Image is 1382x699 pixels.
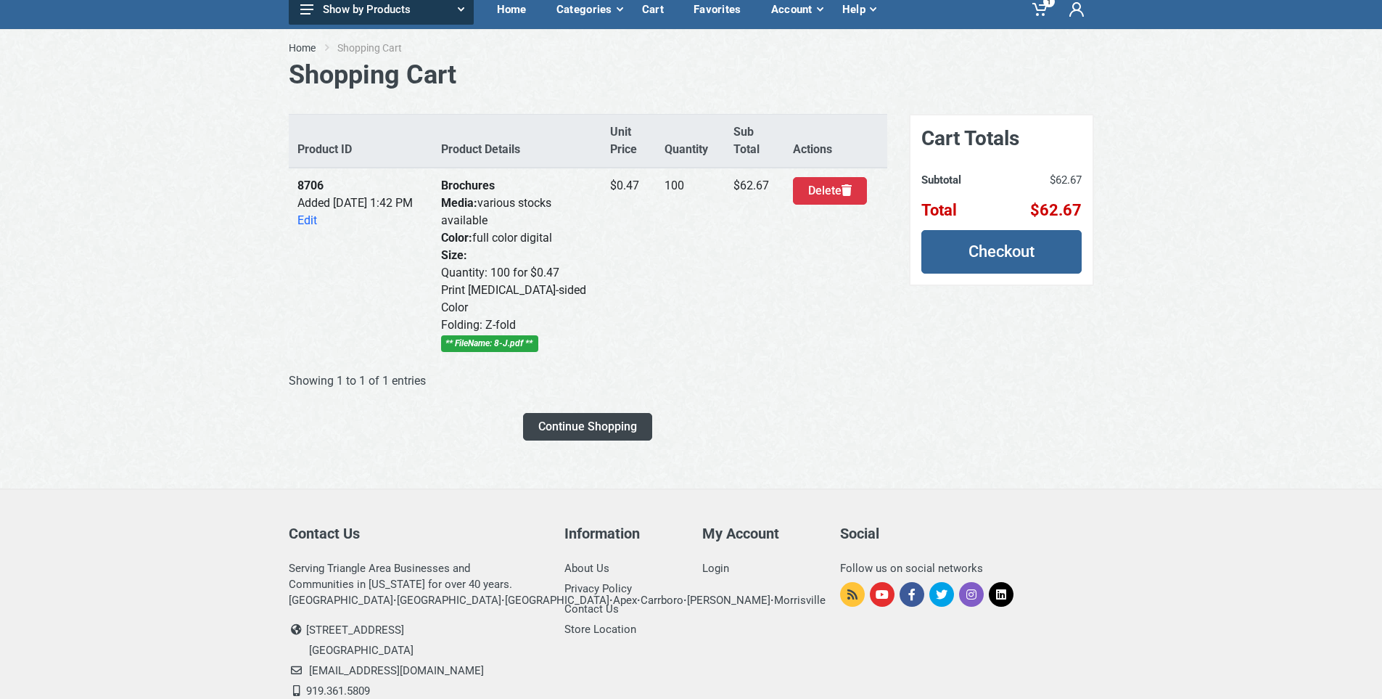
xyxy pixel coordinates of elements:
strong: Size: [441,248,467,262]
td: $62.67 [991,195,1082,219]
div: Showing 1 to 1 of 1 entries [289,372,525,390]
a: [EMAIL_ADDRESS][DOMAIN_NAME] [309,664,484,677]
strong: · [501,594,505,607]
h5: My Account [702,525,818,542]
th: Sub Total: activate to sort column ascending [725,115,784,168]
td: 100 [656,168,724,360]
h5: Social [840,525,1094,542]
strong: Color: [441,231,472,245]
a: About Us [564,562,609,575]
strong: Media: [441,196,477,210]
li: [STREET_ADDRESS] [289,620,543,640]
th: Product Details: activate to sort column ascending [432,115,601,168]
div: Serving Triangle Area Businesses and Communities in [US_STATE] for over 40 years. [GEOGRAPHIC_DAT... [289,560,543,608]
td: $0.47 [601,168,656,360]
td: $62.67 [991,171,1082,195]
a: Contact Us [564,602,619,616]
div: Follow us on social networks [840,560,1094,576]
th: Product ID: activate to sort column descending [289,115,433,168]
nav: breadcrumb [289,41,1094,55]
h1: Shopping Cart [289,60,1094,91]
h5: Contact Us [289,525,543,542]
td: Added [DATE] 1:42 PM [289,168,433,360]
th: Actions: activate to sort column ascending [784,115,887,168]
h3: Cart Totals [921,126,1082,151]
strong: 8706 [297,179,324,192]
strong: Brochures [441,179,495,192]
th: Unit Price: activate to sort column ascending [601,115,656,168]
i: ** FileName: 8-J.pdf ** [445,338,532,348]
button: Continue Shopping [523,413,652,441]
td: $62.67 [725,168,784,360]
th: Quantity: activate to sort column ascending [656,115,724,168]
a: Checkout [921,230,1082,274]
li: Shopping Cart [337,41,424,55]
th: Subtotal [921,171,991,195]
li: [GEOGRAPHIC_DATA] [309,640,543,661]
td: various stocks available full color digital Quantity: 100 for $0.47 Print [MEDICAL_DATA]-sided Co... [432,168,601,360]
a: Privacy Policy [564,582,632,595]
a: Edit [297,213,317,227]
h5: Information [564,525,680,542]
button: Delete [793,177,867,205]
th: Total [921,195,991,219]
a: Home [289,41,316,55]
a: Login [702,562,729,575]
a: Store Location [564,623,636,636]
strong: · [393,594,397,607]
